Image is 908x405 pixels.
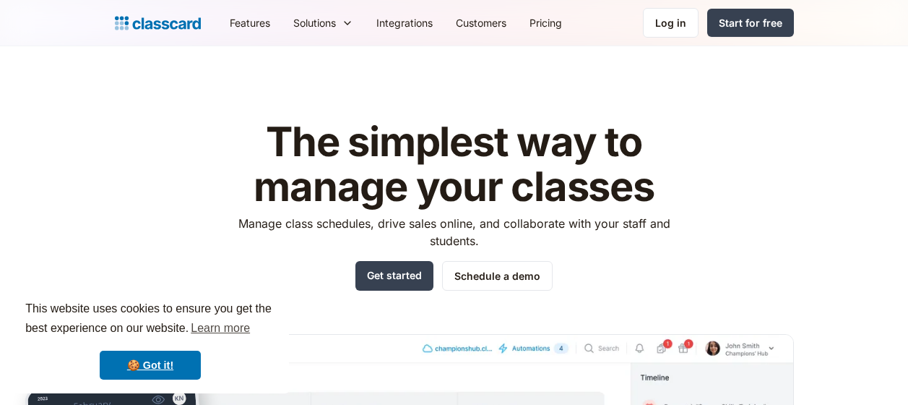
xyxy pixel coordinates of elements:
[442,261,553,291] a: Schedule a demo
[444,7,518,39] a: Customers
[719,15,782,30] div: Start for free
[655,15,686,30] div: Log in
[365,7,444,39] a: Integrations
[25,300,275,339] span: This website uses cookies to ensure you get the best experience on our website.
[293,15,336,30] div: Solutions
[518,7,574,39] a: Pricing
[225,120,683,209] h1: The simplest way to manage your classes
[12,286,289,393] div: cookieconsent
[115,13,201,33] a: home
[707,9,794,37] a: Start for free
[643,8,699,38] a: Log in
[100,351,201,380] a: dismiss cookie message
[189,317,252,339] a: learn more about cookies
[218,7,282,39] a: Features
[282,7,365,39] div: Solutions
[225,215,683,250] p: Manage class schedules, drive sales online, and collaborate with your staff and students.
[355,261,433,291] a: Get started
